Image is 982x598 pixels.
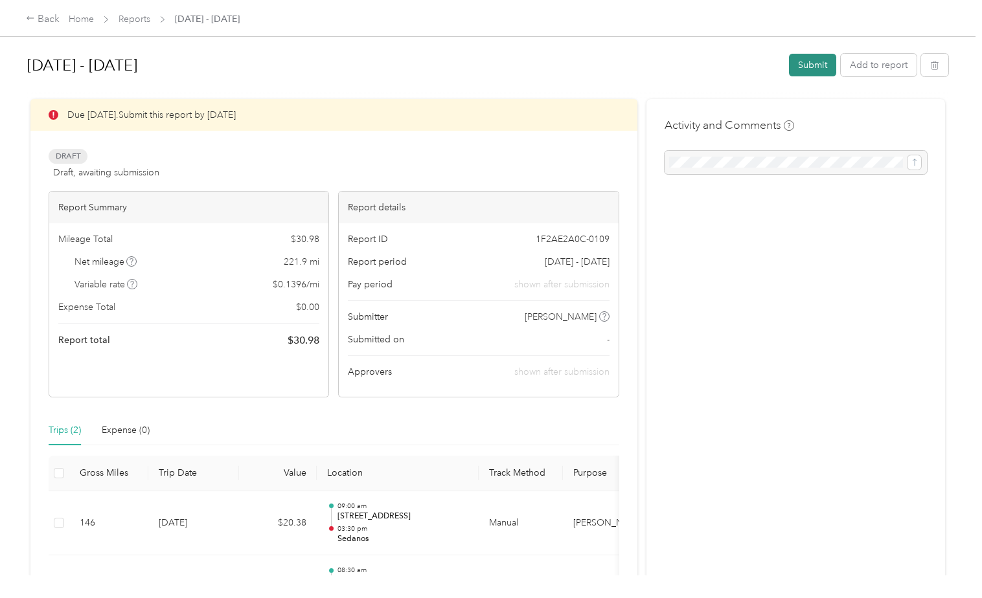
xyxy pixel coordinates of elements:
[74,255,137,269] span: Net mileage
[545,255,610,269] span: [DATE] - [DATE]
[148,491,239,556] td: [DATE]
[273,278,319,291] span: $ 0.1396 / mi
[337,524,468,533] p: 03:30 pm
[525,310,597,324] span: [PERSON_NAME]
[53,166,159,179] span: Draft, awaiting submission
[296,300,319,314] span: $ 0.00
[58,300,115,314] span: Expense Total
[348,278,393,291] span: Pay period
[337,575,468,586] p: [STREET_ADDRESS]
[69,491,148,556] td: 146
[30,99,637,131] div: Due [DATE]. Submit this report by [DATE]
[49,423,81,437] div: Trips (2)
[74,278,138,291] span: Variable rate
[339,192,618,223] div: Report details
[119,14,150,25] a: Reports
[239,491,317,556] td: $20.38
[348,333,404,346] span: Submitted on
[348,232,388,246] span: Report ID
[288,333,319,348] span: $ 30.98
[348,365,392,379] span: Approvers
[284,255,319,269] span: 221.9 mi
[317,456,479,491] th: Location
[58,333,110,347] span: Report total
[563,456,660,491] th: Purpose
[909,526,982,598] iframe: Everlance-gr Chat Button Frame
[607,333,610,346] span: -
[148,456,239,491] th: Trip Date
[69,456,148,491] th: Gross Miles
[239,456,317,491] th: Value
[665,117,794,133] h4: Activity and Comments
[175,12,240,26] span: [DATE] - [DATE]
[337,502,468,511] p: 09:00 am
[337,511,468,522] p: [STREET_ADDRESS]
[49,192,328,223] div: Report Summary
[841,54,917,76] button: Add to report
[563,491,660,556] td: Acosta
[27,50,780,81] h1: Sep 16 - 30, 2025
[102,423,150,437] div: Expense (0)
[69,14,94,25] a: Home
[536,232,610,246] span: 1F2AE2A0C-0109
[479,456,563,491] th: Track Method
[479,491,563,556] td: Manual
[26,12,60,27] div: Back
[337,533,468,545] p: Sedanos
[291,232,319,246] span: $ 30.98
[514,366,610,377] span: shown after submission
[514,278,610,291] span: shown after submission
[337,566,468,575] p: 08:30 am
[348,255,407,269] span: Report period
[58,232,113,246] span: Mileage Total
[49,149,87,164] span: Draft
[789,54,836,76] button: Submit
[348,310,388,324] span: Submitter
